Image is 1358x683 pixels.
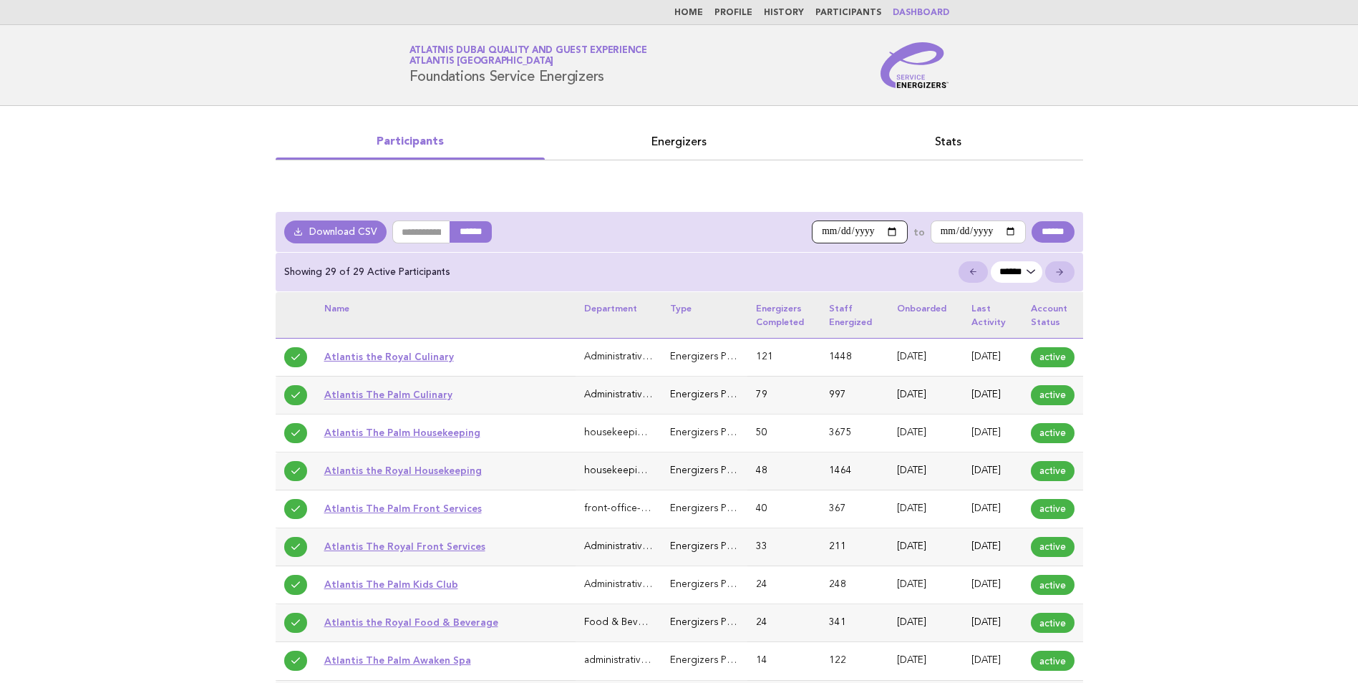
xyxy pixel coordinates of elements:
[747,338,820,376] td: 121
[1031,613,1075,633] span: active
[584,580,850,589] span: Administrative & General (Executive Office, HR, IT, Finance)
[584,618,664,627] span: Food & Beverage
[545,132,814,152] a: Energizers
[670,542,769,551] span: Energizers Participant
[820,338,888,376] td: 1448
[747,452,820,490] td: 48
[584,656,820,665] span: administrative-general-executive-office-hr-it-finance
[820,604,888,642] td: 341
[670,352,769,362] span: Energizers Participant
[1031,537,1075,557] span: active
[324,389,452,400] a: Atlantis The Palm Culinary
[324,351,454,362] a: Atlantis the Royal Culinary
[584,542,850,551] span: Administrative & General (Executive Office, HR, IT, Finance)
[963,490,1022,528] td: [DATE]
[1022,292,1083,338] th: Account status
[284,221,387,243] a: Download CSV
[276,132,545,152] a: Participants
[888,490,963,528] td: [DATE]
[963,642,1022,680] td: [DATE]
[888,338,963,376] td: [DATE]
[888,292,963,338] th: Onboarded
[1031,461,1075,481] span: active
[670,466,769,475] span: Energizers Participant
[747,566,820,604] td: 24
[584,428,687,437] span: housekeeping-laundry
[820,376,888,414] td: 997
[324,541,485,552] a: Atlantis The Royal Front Services
[820,490,888,528] td: 367
[963,452,1022,490] td: [DATE]
[714,9,752,17] a: Profile
[747,642,820,680] td: 14
[584,352,850,362] span: Administrative & General (Executive Office, HR, IT, Finance)
[1031,499,1075,519] span: active
[820,452,888,490] td: 1464
[316,292,576,338] th: Name
[888,566,963,604] td: [DATE]
[670,618,769,627] span: Energizers Participant
[963,604,1022,642] td: [DATE]
[764,9,804,17] a: History
[661,292,747,338] th: Type
[584,466,687,475] span: housekeeping-laundry
[324,503,482,514] a: Atlantis The Palm Front Services
[1031,651,1075,671] span: active
[1031,347,1075,367] span: active
[584,390,850,399] span: Administrative & General (Executive Office, HR, IT, Finance)
[893,9,949,17] a: Dashboard
[670,656,769,665] span: Energizers Participant
[409,46,647,66] a: Atlatnis Dubai Quality and Guest ExperienceAtlantis [GEOGRAPHIC_DATA]
[670,390,769,399] span: Energizers Participant
[670,580,769,589] span: Energizers Participant
[820,528,888,566] td: 211
[820,292,888,338] th: Staff energized
[584,504,706,513] span: front-office-guest-services
[747,604,820,642] td: 24
[888,376,963,414] td: [DATE]
[747,292,820,338] th: Energizers completed
[913,226,925,238] label: to
[670,428,769,437] span: Energizers Participant
[324,465,482,476] a: Atlantis the Royal Housekeeping
[576,292,661,338] th: Department
[324,616,498,628] a: Atlantis the Royal Food & Beverage
[324,654,471,666] a: Atlantis The Palm Awaken Spa
[747,528,820,566] td: 33
[963,338,1022,376] td: [DATE]
[963,414,1022,452] td: [DATE]
[747,414,820,452] td: 50
[963,292,1022,338] th: Last activity
[747,376,820,414] td: 79
[814,132,1083,152] a: Stats
[1031,423,1075,443] span: active
[815,9,881,17] a: Participants
[888,642,963,680] td: [DATE]
[409,47,647,84] h1: Foundations Service Energizers
[284,266,450,278] p: Showing 29 of 29 Active Participants
[963,566,1022,604] td: [DATE]
[888,452,963,490] td: [DATE]
[747,490,820,528] td: 40
[324,578,458,590] a: Atlantis The Palm Kids Club
[888,604,963,642] td: [DATE]
[888,414,963,452] td: [DATE]
[409,57,554,67] span: Atlantis [GEOGRAPHIC_DATA]
[1031,575,1075,595] span: active
[674,9,703,17] a: Home
[888,528,963,566] td: [DATE]
[324,427,480,438] a: Atlantis The Palm Housekeeping
[820,642,888,680] td: 122
[1031,385,1075,405] span: active
[963,376,1022,414] td: [DATE]
[820,566,888,604] td: 248
[820,414,888,452] td: 3675
[963,528,1022,566] td: [DATE]
[881,42,949,88] img: Service Energizers
[670,504,769,513] span: Energizers Participant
